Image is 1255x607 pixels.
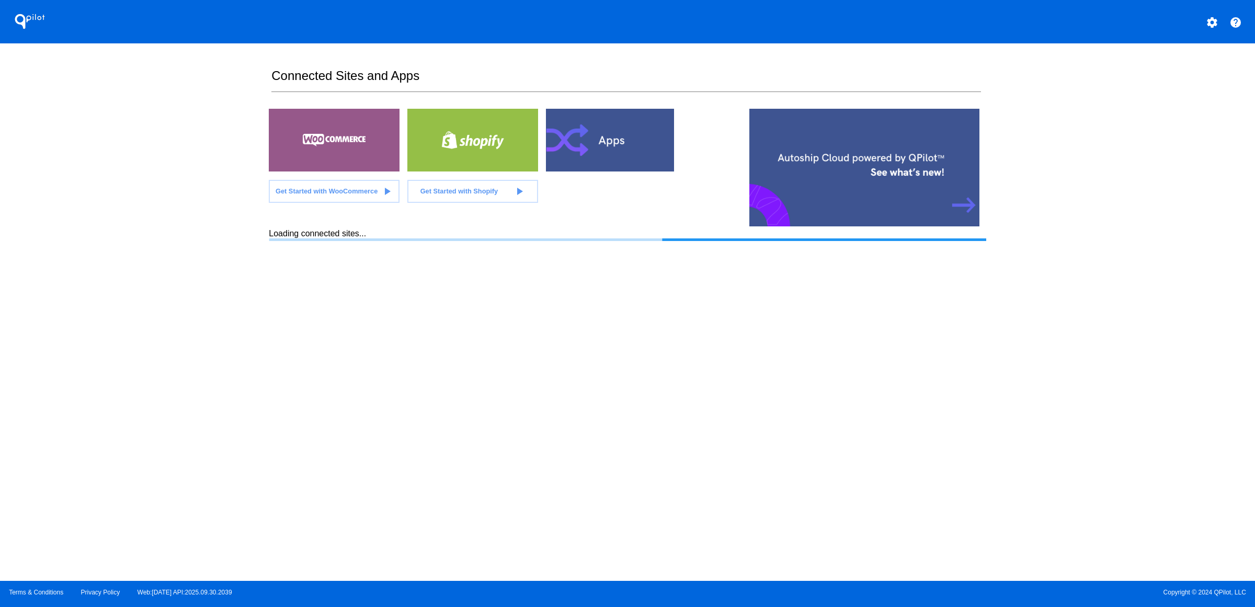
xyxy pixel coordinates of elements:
[381,185,393,198] mat-icon: play_arrow
[269,180,400,203] a: Get Started with WooCommerce
[81,589,120,596] a: Privacy Policy
[420,187,498,195] span: Get Started with Shopify
[1229,16,1242,29] mat-icon: help
[407,180,538,203] a: Get Started with Shopify
[9,589,63,596] a: Terms & Conditions
[1206,16,1218,29] mat-icon: settings
[276,187,378,195] span: Get Started with WooCommerce
[271,68,980,92] h2: Connected Sites and Apps
[9,11,51,32] h1: QPilot
[138,589,232,596] a: Web:[DATE] API:2025.09.30.2039
[636,589,1246,596] span: Copyright © 2024 QPilot, LLC
[269,229,986,241] div: Loading connected sites...
[513,185,526,198] mat-icon: play_arrow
